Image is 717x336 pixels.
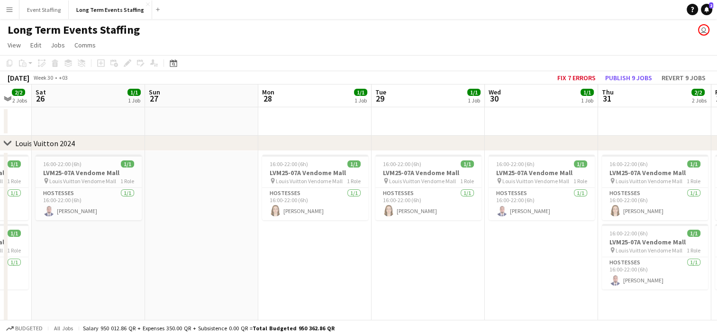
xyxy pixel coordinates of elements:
button: Long Term Events Staffing [69,0,152,19]
span: Comms [74,41,96,49]
span: View [8,41,21,49]
button: Budgeted [5,323,44,334]
app-user-avatar: Events Staffing Team [698,24,709,36]
span: Jobs [51,41,65,49]
a: Edit [27,39,45,51]
h1: Long Term Events Staffing [8,23,140,37]
span: All jobs [52,325,75,332]
button: Fix 7 errors [554,72,599,84]
span: Budgeted [15,325,43,332]
a: View [4,39,25,51]
span: Week 30 [31,74,55,81]
button: Publish 9 jobs [601,72,656,84]
span: 2 [709,2,713,9]
div: [DATE] [8,73,29,83]
span: Total Budgeted 950 362.86 QR [253,325,335,332]
button: Event Staffing [19,0,69,19]
a: Comms [71,39,100,51]
div: Louis Vuitton 2024 [15,139,75,148]
div: Salary 950 012.86 QR + Expenses 350.00 QR + Subsistence 0.00 QR = [83,325,335,332]
span: Edit [30,41,41,49]
div: +03 [59,74,68,81]
a: 2 [701,4,712,15]
button: Revert 9 jobs [658,72,709,84]
a: Jobs [47,39,69,51]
